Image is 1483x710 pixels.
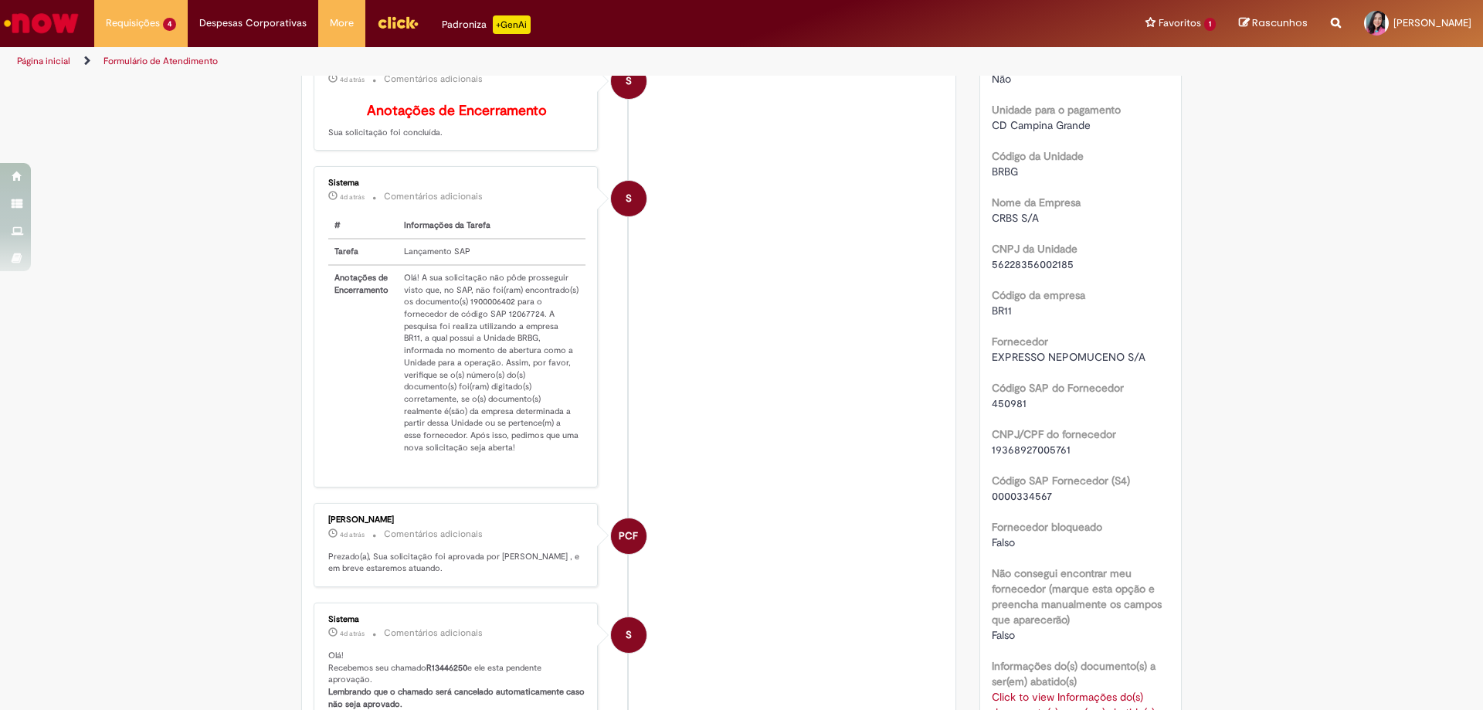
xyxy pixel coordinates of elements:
[367,102,547,120] b: Anotações de Encerramento
[340,530,365,539] span: 4d atrás
[163,18,176,31] span: 4
[992,535,1015,549] span: Falso
[330,15,354,31] span: More
[992,257,1074,271] span: 56228356002185
[398,265,585,460] td: Olá! A sua solicitação não pôde prosseguir visto que, no SAP, não foi(ram) encontrado(s) os docum...
[384,190,483,203] small: Comentários adicionais
[619,518,638,555] span: PCF
[992,335,1048,348] b: Fornecedor
[106,15,160,31] span: Requisições
[992,427,1116,441] b: CNPJ/CPF do fornecedor
[328,239,398,265] th: Tarefa
[626,63,632,100] span: S
[2,8,81,39] img: ServiceNow
[992,443,1071,457] span: 19368927005761
[992,396,1027,410] span: 450981
[611,617,646,653] div: System
[328,104,585,139] p: Sua solicitação foi concluída.
[992,566,1162,627] b: Não consegui encontrar meu fornecedor (marque esta opção e preencha manualmente os campos que apa...
[626,617,632,654] span: S
[340,629,365,638] span: 4d atrás
[12,47,977,76] ul: Trilhas de página
[426,662,467,674] b: R13446250
[340,530,365,539] time: 26/08/2025 12:01:01
[992,659,1156,688] b: Informações do(s) documento(s) a ser(em) abatido(s)
[442,15,531,34] div: Padroniza
[398,213,585,239] th: Informações da Tarefa
[611,63,646,99] div: System
[384,627,483,640] small: Comentários adicionais
[104,55,218,67] a: Formulário de Atendimento
[992,381,1124,395] b: Código SAP do Fornecedor
[992,489,1052,503] span: 0000334567
[340,75,365,84] span: 4d atrás
[328,178,585,188] div: Sistema
[340,75,365,84] time: 26/08/2025 13:52:29
[992,628,1015,642] span: Falso
[992,149,1084,163] b: Código da Unidade
[992,103,1121,117] b: Unidade para o pagamento
[328,515,585,525] div: [PERSON_NAME]
[1204,18,1216,31] span: 1
[992,304,1012,318] span: BR11
[328,551,585,575] p: Prezado(a), Sua solicitação foi aprovada por [PERSON_NAME] , e em breve estaremos atuando.
[377,11,419,34] img: click_logo_yellow_360x200.png
[384,528,483,541] small: Comentários adicionais
[992,72,1011,86] span: Não
[992,474,1130,487] b: Código SAP Fornecedor (S4)
[626,180,632,217] span: S
[992,118,1091,132] span: CD Campina Grande
[1159,15,1201,31] span: Favoritos
[1393,16,1471,29] span: [PERSON_NAME]
[384,73,483,86] small: Comentários adicionais
[328,615,585,624] div: Sistema
[328,686,587,710] b: Lembrando que o chamado será cancelado automaticamente caso não seja aprovado.
[1239,16,1308,31] a: Rascunhos
[493,15,531,34] p: +GenAi
[992,195,1081,209] b: Nome da Empresa
[992,165,1018,178] span: BRBG
[611,181,646,216] div: System
[340,192,365,202] time: 26/08/2025 13:52:27
[611,518,646,554] div: Paulo César Frank Lima
[328,265,398,460] th: Anotações de Encerramento
[17,55,70,67] a: Página inicial
[340,629,365,638] time: 26/08/2025 11:59:00
[1252,15,1308,30] span: Rascunhos
[992,350,1145,364] span: EXPRESSO NEPOMUCENO S/A
[992,288,1085,302] b: Código da empresa
[992,211,1039,225] span: CRBS S/A
[328,213,398,239] th: #
[992,242,1077,256] b: CNPJ da Unidade
[199,15,307,31] span: Despesas Corporativas
[340,192,365,202] span: 4d atrás
[398,239,585,265] td: Lançamento SAP
[992,520,1102,534] b: Fornecedor bloqueado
